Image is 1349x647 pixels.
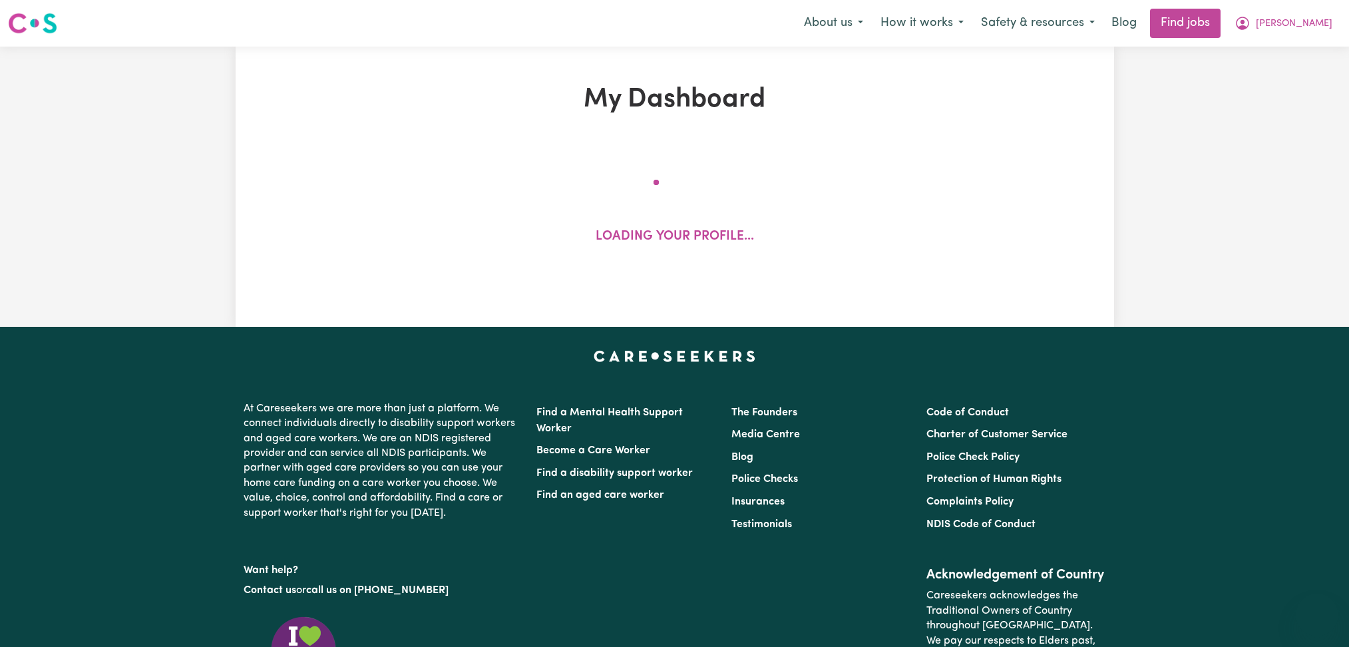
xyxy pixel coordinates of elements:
a: Complaints Policy [926,497,1014,507]
a: Protection of Human Rights [926,474,1061,485]
a: Police Checks [731,474,798,485]
a: Careseekers logo [8,8,57,39]
p: Loading your profile... [596,228,754,247]
p: or [244,578,520,603]
a: Careseekers home page [594,351,755,361]
a: Code of Conduct [926,407,1009,418]
a: Contact us [244,585,296,596]
a: NDIS Code of Conduct [926,519,1036,530]
a: Blog [731,452,753,463]
iframe: Button to launch messaging window [1296,594,1338,636]
a: Police Check Policy [926,452,1020,463]
a: Media Centre [731,429,800,440]
a: Find an aged care worker [536,490,664,501]
a: Find jobs [1150,9,1221,38]
img: Careseekers logo [8,11,57,35]
a: The Founders [731,407,797,418]
button: My Account [1226,9,1341,37]
a: Charter of Customer Service [926,429,1067,440]
h2: Acknowledgement of Country [926,567,1105,583]
a: Blog [1103,9,1145,38]
a: Insurances [731,497,785,507]
span: [PERSON_NAME] [1256,17,1332,31]
a: Find a Mental Health Support Worker [536,407,683,434]
p: Want help? [244,558,520,578]
button: Safety & resources [972,9,1103,37]
a: Testimonials [731,519,792,530]
a: call us on [PHONE_NUMBER] [306,585,449,596]
p: At Careseekers we are more than just a platform. We connect individuals directly to disability su... [244,396,520,526]
a: Find a disability support worker [536,468,693,479]
h1: My Dashboard [390,84,960,116]
a: Become a Care Worker [536,445,650,456]
button: How it works [872,9,972,37]
button: About us [795,9,872,37]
